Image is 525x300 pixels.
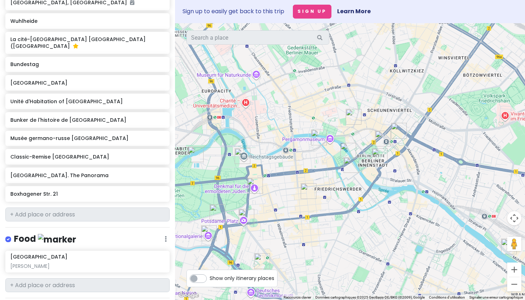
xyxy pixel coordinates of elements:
div: cathédrale de Berlin [340,143,356,159]
div: Hackesche Höfe ? centre commercial pour l'archi [346,109,361,125]
img: marker [38,234,76,245]
h6: Boxhagener Str. 21 [10,191,164,197]
div: Philharmonie de Berlin [210,204,225,220]
button: Commandes de la caméra de la carte [507,211,521,225]
a: Learn More [337,7,371,15]
div: Bunker de l'histoire de Berlin [254,253,270,269]
h4: Food [14,233,76,245]
span: Show only itinerary places [210,274,274,282]
div: [PERSON_NAME] [10,263,164,269]
div: Flottwell Berlin Hotel & Residenz am Park [214,272,229,288]
div: Rotes Rathaus, Hôtel de Ville [372,148,387,164]
h6: Bunker de l'histoire de [GEOGRAPHIC_DATA] [10,117,164,123]
div: Gendarmenmarkt [301,183,316,199]
div: Alexanderplatz [391,123,407,139]
button: Faites glisser Pegman sur la carte pour ouvrir Street View [507,237,521,251]
button: Zoom avant [507,262,521,277]
div: Pergamon Museum. The Panorama [311,130,327,145]
h6: Musée germano-russe [GEOGRAPHIC_DATA] [10,135,164,141]
div: Maison des cultures du monde [188,146,204,162]
h6: Unité d'Habitation of [GEOGRAPHIC_DATA] [10,98,164,105]
div: Vendredi 15/08 [247,178,263,194]
input: + Add place or address [5,207,170,222]
a: Signaler une erreur cartographique [469,295,523,299]
h6: Wuhlheide [10,18,164,24]
h6: [GEOGRAPHIC_DATA] [10,80,164,86]
div: Neue Nationalgalerie [201,225,217,241]
button: Raccourcis clavier [284,295,311,300]
button: Sign Up [293,5,331,19]
div: tour de télévision [375,131,391,146]
span: Données cartographiques ©2025 GeoBasis-DE/BKG (©2009), Google [315,295,425,299]
input: Search a place [186,30,329,45]
img: Google [177,291,200,300]
div: Potsdamer Platz [239,209,254,225]
a: Ouvrir cette zone dans Google Maps (dans une nouvelle fenêtre) [177,291,200,300]
div: Bundestag [235,148,250,164]
h6: [GEOGRAPHIC_DATA] [10,254,67,260]
h6: Classic-Remise [GEOGRAPHIC_DATA] [10,154,164,160]
button: Zoom arrière [507,277,521,291]
h6: [GEOGRAPHIC_DATA]. The Panorama [10,172,164,179]
i: Starred [73,44,79,49]
h6: La cité-[GEOGRAPHIC_DATA] [GEOGRAPHIC_DATA] ([GEOGRAPHIC_DATA] [10,36,164,49]
div: Île aux Musées [344,157,359,173]
a: Conditions d'utilisation [429,295,465,299]
div: East Side Gallery [501,239,517,254]
h6: Bundestag [10,61,164,67]
div: mémorial du mur [295,33,311,49]
input: + Add place or address [5,278,170,292]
